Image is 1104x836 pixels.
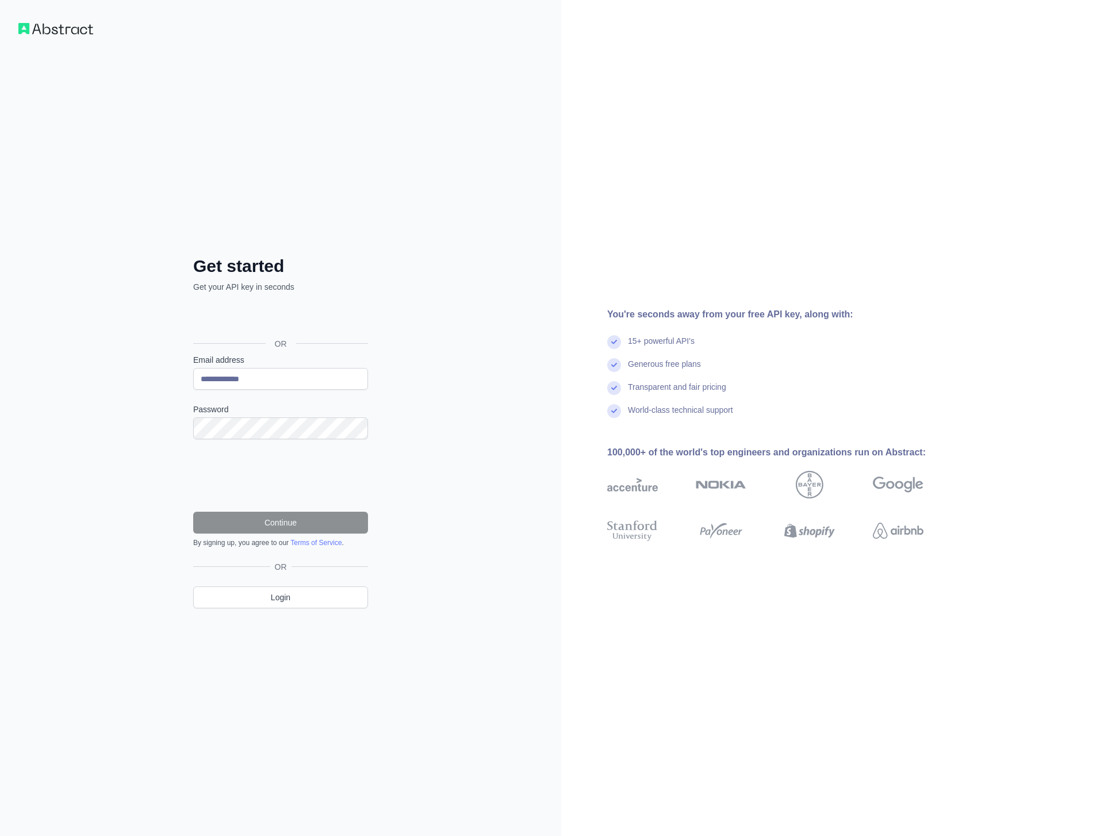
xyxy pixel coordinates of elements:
[628,381,726,404] div: Transparent and fair pricing
[607,308,960,321] div: You're seconds away from your free API key, along with:
[607,335,621,349] img: check mark
[628,404,733,427] div: World-class technical support
[607,381,621,395] img: check mark
[796,471,823,498] img: bayer
[696,471,746,498] img: nokia
[873,471,923,498] img: google
[266,338,296,350] span: OR
[193,354,368,366] label: Email address
[193,404,368,415] label: Password
[18,23,93,34] img: Workflow
[607,471,658,498] img: accenture
[193,512,368,534] button: Continue
[607,404,621,418] img: check mark
[696,518,746,543] img: payoneer
[187,305,371,331] iframe: Schaltfläche „Über Google anmelden“
[193,256,368,277] h2: Get started
[873,518,923,543] img: airbnb
[270,561,292,573] span: OR
[607,446,960,459] div: 100,000+ of the world's top engineers and organizations run on Abstract:
[290,539,342,547] a: Terms of Service
[193,538,368,547] div: By signing up, you agree to our .
[193,281,368,293] p: Get your API key in seconds
[628,358,701,381] div: Generous free plans
[193,586,368,608] a: Login
[607,358,621,372] img: check mark
[784,518,835,543] img: shopify
[193,453,368,498] iframe: reCAPTCHA
[628,335,695,358] div: 15+ powerful API's
[607,518,658,543] img: stanford university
